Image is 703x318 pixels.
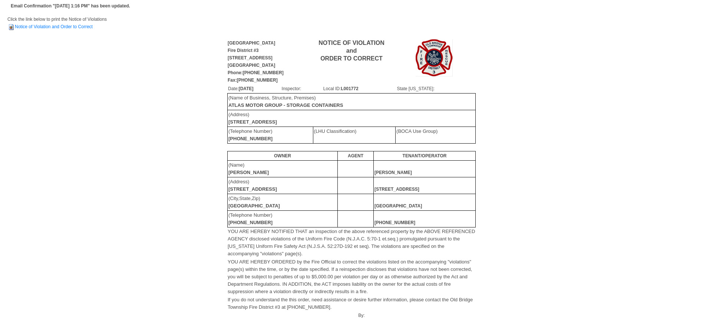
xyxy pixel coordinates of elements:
td: Email Confirmation "[DATE] 1:16 PM" has been updated. [10,1,131,11]
b: [GEOGRAPHIC_DATA] [228,203,280,209]
b: [PHONE_NUMBER] [374,220,415,225]
font: If you do not understand the this order, need assistance or desire further information, please co... [228,297,473,310]
b: [DATE] [239,86,254,91]
font: (Address) [228,112,277,125]
b: [PERSON_NAME] [374,170,412,175]
a: Notice of Violation and Order to Correct [7,24,93,29]
b: [PHONE_NUMBER] [228,136,273,141]
font: (Telephone Number) [228,212,273,225]
b: [STREET_ADDRESS] [374,187,419,192]
b: ATLAS MOTOR GROUP - STORAGE CONTAINERS [228,102,343,108]
span: Click the link below to print the Notice of Violations [7,17,107,29]
font: (Name) [228,162,269,175]
font: YOU ARE HEREBY ORDERED by the Fire Official to correct the violations listed on the accompanying ... [228,259,472,294]
font: YOU ARE HEREBY NOTIFIED THAT an inspection of the above referenced property by the ABOVE REFERENC... [228,229,475,256]
td: Inspector: [281,85,323,93]
b: NOTICE OF VIOLATION and ORDER TO CORRECT [319,40,384,62]
b: TENANT/OPERATOR [403,153,447,158]
b: [STREET_ADDRESS] [228,119,277,125]
b: [STREET_ADDRESS] [228,186,277,192]
td: Local ID: [323,85,397,93]
b: AGENT [348,153,363,158]
b: [PERSON_NAME] [228,170,269,175]
b: [GEOGRAPHIC_DATA] [374,203,422,209]
b: [PHONE_NUMBER] [228,220,273,225]
td: Date: [228,85,281,93]
td: State [US_STATE]: [396,85,475,93]
img: Image [416,39,453,76]
img: HTML Document [7,23,15,31]
font: (Address) [228,179,277,192]
font: (City,State,Zip) [228,196,280,209]
b: [GEOGRAPHIC_DATA] Fire District #3 [STREET_ADDRESS] [GEOGRAPHIC_DATA] Phone:[PHONE_NUMBER] Fax:[P... [228,40,284,83]
b: L001772 [341,86,358,91]
font: (BOCA Use Group) [396,128,438,134]
b: OWNER [274,153,291,158]
font: (LHU Classification) [314,128,357,134]
font: (Telephone Number) [228,128,273,141]
font: (Name of Business, Structure, Premises) [228,95,343,108]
